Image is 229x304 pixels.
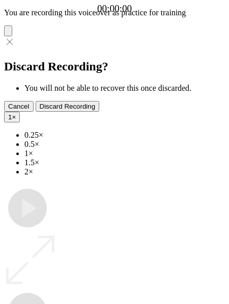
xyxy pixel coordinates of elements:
li: 1.5× [24,158,225,167]
h2: Discard Recording? [4,60,225,73]
button: Cancel [4,101,34,112]
li: 0.25× [24,131,225,140]
a: 00:00:00 [97,3,132,14]
p: You are recording this voiceover as practice for training [4,8,225,17]
li: 0.5× [24,140,225,149]
li: 2× [24,167,225,176]
span: 1 [8,113,12,121]
li: 1× [24,149,225,158]
button: 1× [4,112,20,122]
button: Discard Recording [36,101,100,112]
li: You will not be able to recover this once discarded. [24,84,225,93]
